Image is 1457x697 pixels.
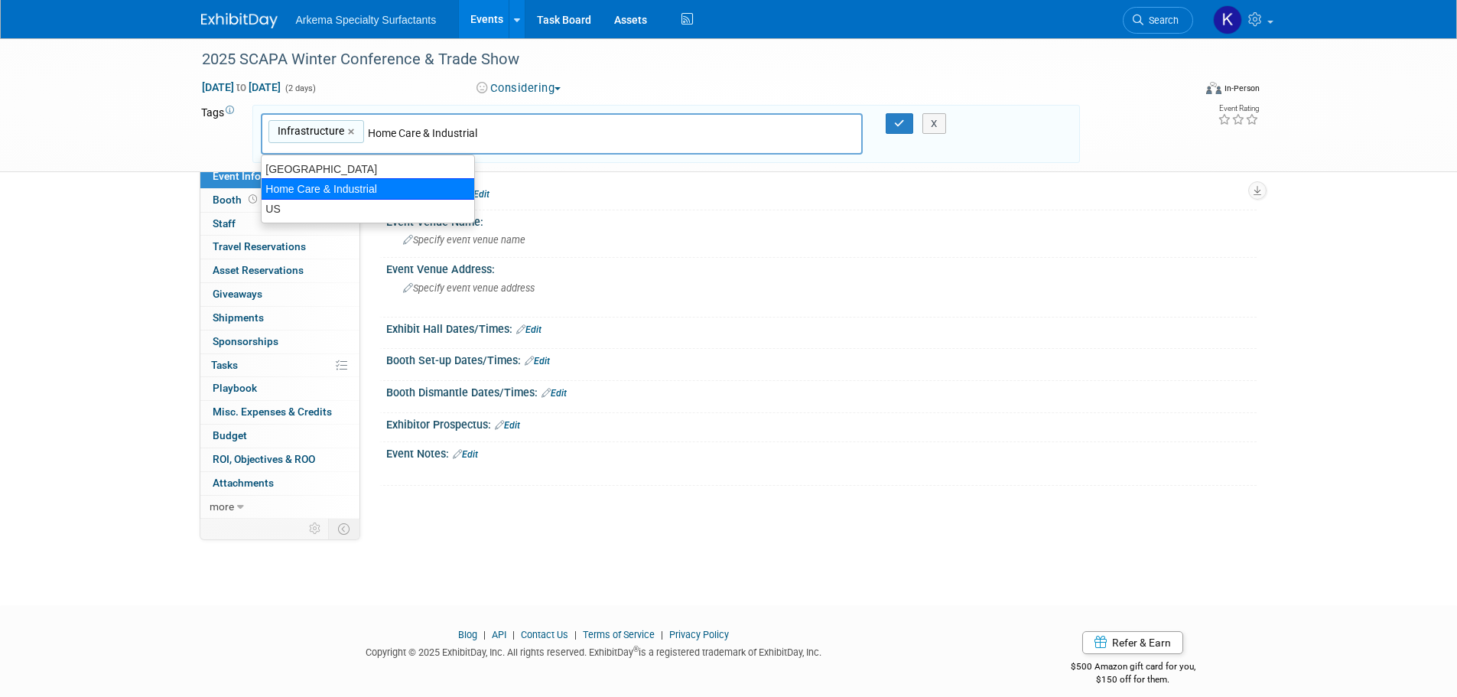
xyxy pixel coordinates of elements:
[386,318,1257,337] div: Exhibit Hall Dates/Times:
[213,311,264,324] span: Shipments
[403,282,535,294] span: Specify event venue address
[541,388,567,399] a: Edit
[386,182,1257,202] div: Event Website:
[262,199,474,219] div: US
[1123,7,1193,34] a: Search
[1103,80,1260,103] div: Event Format
[200,213,359,236] a: Staff
[583,629,655,640] a: Terms of Service
[275,123,344,138] span: Infrastructure
[386,413,1257,433] div: Exhibitor Prospectus:
[262,159,474,179] div: [GEOGRAPHIC_DATA]
[201,80,281,94] span: [DATE] [DATE]
[492,629,506,640] a: API
[200,496,359,519] a: more
[471,80,567,96] button: Considering
[509,629,519,640] span: |
[1224,83,1260,94] div: In-Person
[200,283,359,306] a: Giveaways
[213,335,278,347] span: Sponsorships
[1218,105,1259,112] div: Event Rating
[525,356,550,366] a: Edit
[386,210,1257,230] div: Event Venue Name:
[213,477,274,489] span: Attachments
[386,381,1257,401] div: Booth Dismantle Dates/Times:
[1082,631,1183,654] a: Refer & Earn
[210,500,234,513] span: more
[453,449,478,460] a: Edit
[213,429,247,441] span: Budget
[200,377,359,400] a: Playbook
[213,170,298,182] span: Event Information
[403,234,525,246] span: Specify event venue name
[922,113,946,135] button: X
[261,178,475,200] div: Home Care & Industrial
[213,240,306,252] span: Travel Reservations
[200,331,359,353] a: Sponsorships
[521,629,568,640] a: Contact Us
[200,354,359,377] a: Tasks
[348,123,358,141] a: ×
[495,420,520,431] a: Edit
[284,83,316,93] span: (2 days)
[1143,15,1179,26] span: Search
[200,425,359,448] a: Budget
[200,189,359,212] a: Booth
[200,472,359,495] a: Attachments
[386,258,1257,277] div: Event Venue Address:
[464,189,489,200] a: Edit
[386,349,1257,369] div: Booth Set-up Dates/Times:
[1213,5,1242,34] img: Kayla Parker
[516,324,541,335] a: Edit
[328,519,359,539] td: Toggle Event Tabs
[213,217,236,230] span: Staff
[201,13,278,28] img: ExhibitDay
[200,236,359,259] a: Travel Reservations
[213,405,332,418] span: Misc. Expenses & Credits
[200,448,359,471] a: ROI, Objectives & ROO
[200,401,359,424] a: Misc. Expenses & Credits
[1206,82,1221,94] img: Format-Inperson.png
[200,165,359,188] a: Event Information
[200,307,359,330] a: Shipments
[201,105,239,164] td: Tags
[296,14,437,26] span: Arkema Specialty Surfactants
[657,629,667,640] span: |
[480,629,489,640] span: |
[211,359,238,371] span: Tasks
[246,194,260,205] span: Booth not reserved yet
[200,259,359,282] a: Asset Reservations
[213,288,262,300] span: Giveaways
[1010,650,1257,686] div: $500 Amazon gift card for you,
[386,442,1257,462] div: Event Notes:
[1010,673,1257,686] div: $150 off for them.
[633,645,639,653] sup: ®
[213,382,257,394] span: Playbook
[302,519,329,539] td: Personalize Event Tab Strip
[458,629,477,640] a: Blog
[201,642,987,660] div: Copyright © 2025 ExhibitDay, Inc. All rights reserved. ExhibitDay is a registered trademark of Ex...
[669,629,729,640] a: Privacy Policy
[213,264,304,276] span: Asset Reservations
[213,194,260,206] span: Booth
[197,46,1170,73] div: 2025 SCAPA Winter Conference & Trade Show
[213,453,315,465] span: ROI, Objectives & ROO
[234,81,249,93] span: to
[571,629,581,640] span: |
[368,125,582,141] input: Type tag and hit enter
